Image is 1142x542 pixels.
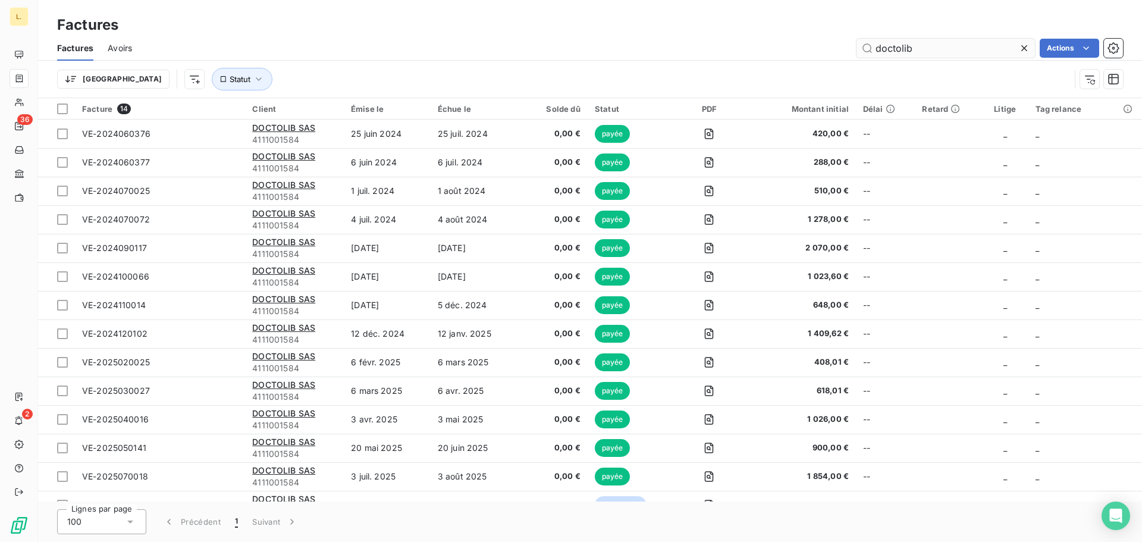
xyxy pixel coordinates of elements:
[252,334,337,346] span: 4111001584
[1036,357,1039,367] span: _
[1036,157,1039,167] span: _
[595,182,630,200] span: payée
[82,157,150,167] span: VE-2024060377
[82,104,112,114] span: Facture
[524,385,580,397] span: 0,00 €
[754,471,849,483] span: 1 854,00 €
[431,291,517,319] td: 5 déc. 2024
[344,319,430,348] td: 12 déc. 2024
[1036,328,1039,339] span: _
[754,128,849,140] span: 420,00 €
[1003,243,1007,253] span: _
[595,468,630,485] span: payée
[82,129,150,139] span: VE-2024060376
[252,237,315,247] span: DOCTOLIB SAS
[252,208,315,218] span: DOCTOLIB SAS
[252,162,337,174] span: 4111001584
[524,271,580,283] span: 0,00 €
[230,74,250,84] span: Statut
[431,434,517,462] td: 20 juin 2025
[856,405,915,434] td: --
[252,248,337,260] span: 4111001584
[524,104,580,114] div: Solde dû
[344,234,430,262] td: [DATE]
[856,234,915,262] td: --
[344,405,430,434] td: 3 avr. 2025
[156,509,228,534] button: Précédent
[857,39,1035,58] input: Rechercher
[228,509,245,534] button: 1
[431,205,517,234] td: 4 août 2024
[1040,39,1099,58] button: Actions
[989,104,1021,114] div: Litige
[344,205,430,234] td: 4 juil. 2024
[1036,386,1039,396] span: _
[856,462,915,491] td: --
[22,409,33,419] span: 2
[10,516,29,535] img: Logo LeanPay
[1003,157,1007,167] span: _
[1036,414,1039,424] span: _
[252,465,315,475] span: DOCTOLIB SAS
[1003,414,1007,424] span: _
[754,104,849,114] div: Montant initial
[431,462,517,491] td: 3 août 2025
[252,305,337,317] span: 4111001584
[344,434,430,462] td: 20 mai 2025
[595,239,630,257] span: payée
[82,357,150,367] span: VE-2025020025
[57,42,93,54] span: Factures
[595,268,630,286] span: payée
[344,262,430,291] td: [DATE]
[82,214,150,224] span: VE-2024070072
[1036,214,1039,224] span: _
[344,377,430,405] td: 6 mars 2025
[82,471,148,481] span: VE-2025070018
[57,70,170,89] button: [GEOGRAPHIC_DATA]
[1036,443,1039,453] span: _
[1003,443,1007,453] span: _
[252,391,337,403] span: 4111001584
[1003,186,1007,196] span: _
[344,348,430,377] td: 6 févr. 2025
[856,319,915,348] td: --
[524,128,580,140] span: 0,00 €
[82,300,146,310] span: VE-2024110014
[1003,357,1007,367] span: _
[431,177,517,205] td: 1 août 2024
[1036,271,1039,281] span: _
[82,443,146,453] span: VE-2025050141
[351,104,423,114] div: Émise le
[754,299,849,311] span: 648,00 €
[252,448,337,460] span: 4111001584
[252,191,337,203] span: 4111001584
[524,156,580,168] span: 0,00 €
[1003,386,1007,396] span: _
[856,377,915,405] td: --
[856,148,915,177] td: --
[252,151,315,161] span: DOCTOLIB SAS
[252,134,337,146] span: 4111001584
[922,500,941,510] span: -24 j
[108,42,132,54] span: Avoirs
[252,180,315,190] span: DOCTOLIB SAS
[856,291,915,319] td: --
[1003,471,1007,481] span: _
[1003,129,1007,139] span: _
[117,104,131,114] span: 14
[856,205,915,234] td: --
[1036,500,1039,510] span: _
[595,353,630,371] span: payée
[82,386,150,396] span: VE-2025030027
[17,114,33,125] span: 36
[595,325,630,343] span: payée
[252,380,315,390] span: DOCTOLIB SAS
[82,414,149,424] span: VE-2025040016
[252,351,315,361] span: DOCTOLIB SAS
[754,156,849,168] span: 288,00 €
[595,296,630,314] span: payée
[252,408,315,418] span: DOCTOLIB SAS
[856,491,915,519] td: 6 jours
[10,7,29,26] div: L.
[754,499,849,511] span: 1 356,00 €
